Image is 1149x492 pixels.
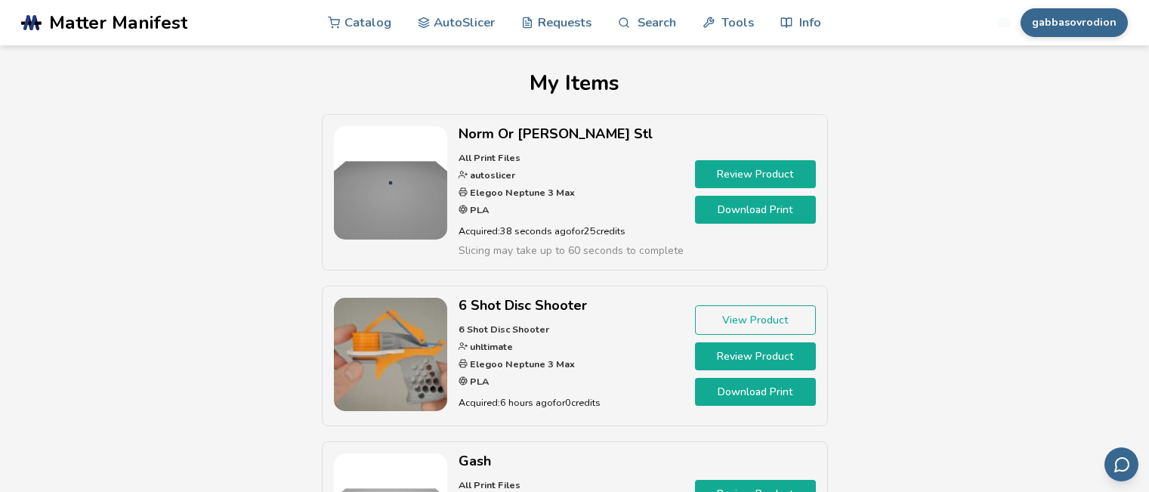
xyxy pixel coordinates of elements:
a: Review Product [695,160,816,188]
strong: uhltimate [468,340,513,353]
strong: Elegoo Neptune 3 Max [468,186,575,199]
button: gabbasovrodion [1021,8,1128,37]
h2: 6 Shot Disc Shooter [459,298,684,314]
img: 6 Shot Disc Shooter [334,298,447,411]
strong: Elegoo Neptune 3 Max [468,357,575,370]
a: Review Product [695,342,816,370]
a: Download Print [695,196,816,224]
strong: All Print Files [459,151,520,164]
strong: All Print Files [459,478,520,491]
a: View Product [695,305,816,335]
strong: 6 Shot Disc Shooter [459,323,549,336]
h2: Gash [459,453,684,469]
h2: Norm Or [PERSON_NAME] Stl [459,126,684,142]
p: Acquired: 6 hours ago for 0 credits [459,395,684,410]
p: Acquired: 38 seconds ago for 25 credits [459,223,684,239]
span: Slicing may take up to 60 seconds to complete [459,243,684,258]
strong: PLA [468,203,489,216]
h1: My Items [23,71,1126,95]
a: Download Print [695,378,816,406]
strong: autoslicer [468,169,515,181]
strong: PLA [468,375,489,388]
span: Matter Manifest [49,12,187,33]
img: Norm Or Strem Stl [334,126,447,240]
button: Send feedback via email [1104,447,1138,481]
